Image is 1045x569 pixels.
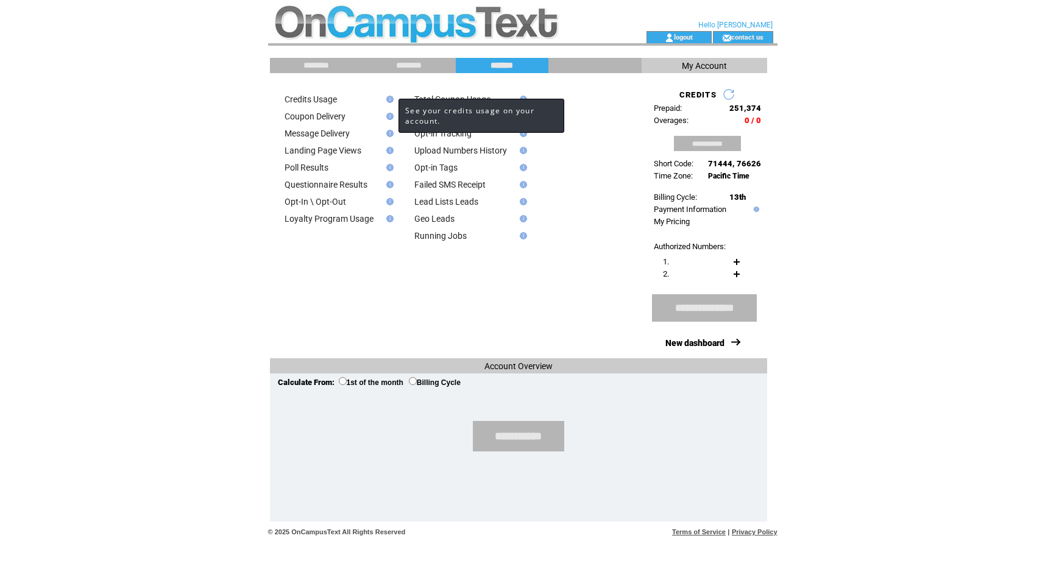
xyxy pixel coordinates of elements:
a: Lead Lists Leads [414,197,478,207]
img: help.gif [383,147,394,154]
img: help.gif [383,113,394,120]
a: logout [674,33,693,41]
a: Geo Leads [414,214,455,224]
a: New dashboard [665,338,724,348]
span: © 2025 OnCampusText All Rights Reserved [268,528,406,535]
a: Total Coupon Usage [414,94,491,104]
a: Questionnaire Results [285,180,367,189]
a: Coupon Delivery [285,111,345,121]
a: Terms of Service [672,528,726,535]
span: See your credits usage on your account. [405,105,534,126]
a: Landing Page Views [285,146,361,155]
a: Poll Results [285,163,328,172]
span: Pacific Time [708,172,749,180]
span: Time Zone: [654,171,693,180]
img: help.gif [516,147,527,154]
a: Failed SMS Receipt [414,180,486,189]
span: Account Overview [484,361,553,371]
span: Overages: [654,116,689,125]
span: 1. [663,257,669,266]
label: 1st of the month [339,378,403,387]
img: help.gif [383,181,394,188]
img: contact_us_icon.gif [722,33,731,43]
a: Loyalty Program Usage [285,214,374,224]
span: Prepaid: [654,104,682,113]
a: Running Jobs [414,231,467,241]
img: help.gif [751,207,759,212]
span: Authorized Numbers: [654,242,726,251]
img: help.gif [516,198,527,205]
a: My Pricing [654,217,690,226]
a: Privacy Policy [732,528,778,535]
img: help.gif [516,181,527,188]
img: help.gif [516,130,527,137]
a: Credits Usage [285,94,337,104]
span: Short Code: [654,159,693,168]
span: 2. [663,269,669,278]
a: contact us [731,33,763,41]
a: Payment Information [654,205,726,214]
span: CREDITS [679,90,717,99]
span: 71444, 76626 [708,159,761,168]
span: 251,374 [729,104,761,113]
img: help.gif [383,215,394,222]
input: 1st of the month [339,377,347,385]
a: Opt-in Tags [414,163,458,172]
span: Calculate From: [278,378,335,387]
img: help.gif [516,232,527,239]
input: Billing Cycle [409,377,417,385]
img: account_icon.gif [665,33,674,43]
a: Opt-In \ Opt-Out [285,197,346,207]
img: help.gif [516,164,527,171]
img: help.gif [383,96,394,103]
span: | [728,528,729,535]
img: help.gif [383,130,394,137]
span: My Account [682,61,727,71]
a: Upload Numbers History [414,146,507,155]
img: help.gif [516,215,527,222]
img: help.gif [383,164,394,171]
span: Hello [PERSON_NAME] [698,21,773,29]
span: 0 / 0 [745,116,761,125]
label: Billing Cycle [409,378,461,387]
a: Message Delivery [285,129,350,138]
img: help.gif [516,96,527,103]
img: help.gif [383,198,394,205]
span: 13th [729,193,746,202]
a: Opt-in Tracking [414,129,472,138]
span: Billing Cycle: [654,193,697,202]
